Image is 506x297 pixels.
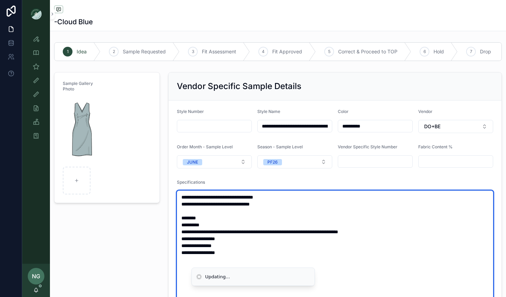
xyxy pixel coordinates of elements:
span: 5 [328,49,331,54]
span: Fit Assessment [202,48,236,55]
span: Color [338,109,349,114]
span: Vendor [418,109,432,114]
div: Updating... [205,273,230,280]
span: 2 [113,49,115,54]
h2: Vendor Specific Sample Details [177,81,301,92]
div: scrollable content [22,28,50,151]
button: Select Button [418,120,493,133]
span: Order Month - Sample Level [177,144,233,149]
span: Hold [434,48,444,55]
div: JUNE [187,159,198,165]
h1: -Cloud Blue [54,17,93,27]
span: 6 [423,49,426,54]
span: Season - Sample Level [257,144,303,149]
span: Idea [77,48,87,55]
span: 4 [262,49,265,54]
span: 7 [470,49,472,54]
span: Drop [480,48,491,55]
span: Correct & Proceed to TOP [338,48,397,55]
img: App logo [31,8,42,19]
span: 3 [192,49,194,54]
span: Sample Gallery Photo [63,81,93,91]
span: NG [32,272,40,280]
span: Fabric Content % [418,144,453,149]
span: Style Number [177,109,204,114]
span: Sample Requested [123,48,166,55]
span: Specifications [177,180,205,185]
span: Fit Approved [272,48,302,55]
div: PF26 [267,159,278,165]
button: Select Button [177,155,252,168]
span: 1 [67,49,69,54]
img: Cocktail_Dress_Cloud-Blue.png [63,97,102,164]
span: Style Name [257,109,280,114]
span: Vendor Specific Style Number [338,144,397,149]
button: Select Button [257,155,332,168]
span: DO+BE [424,123,440,130]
